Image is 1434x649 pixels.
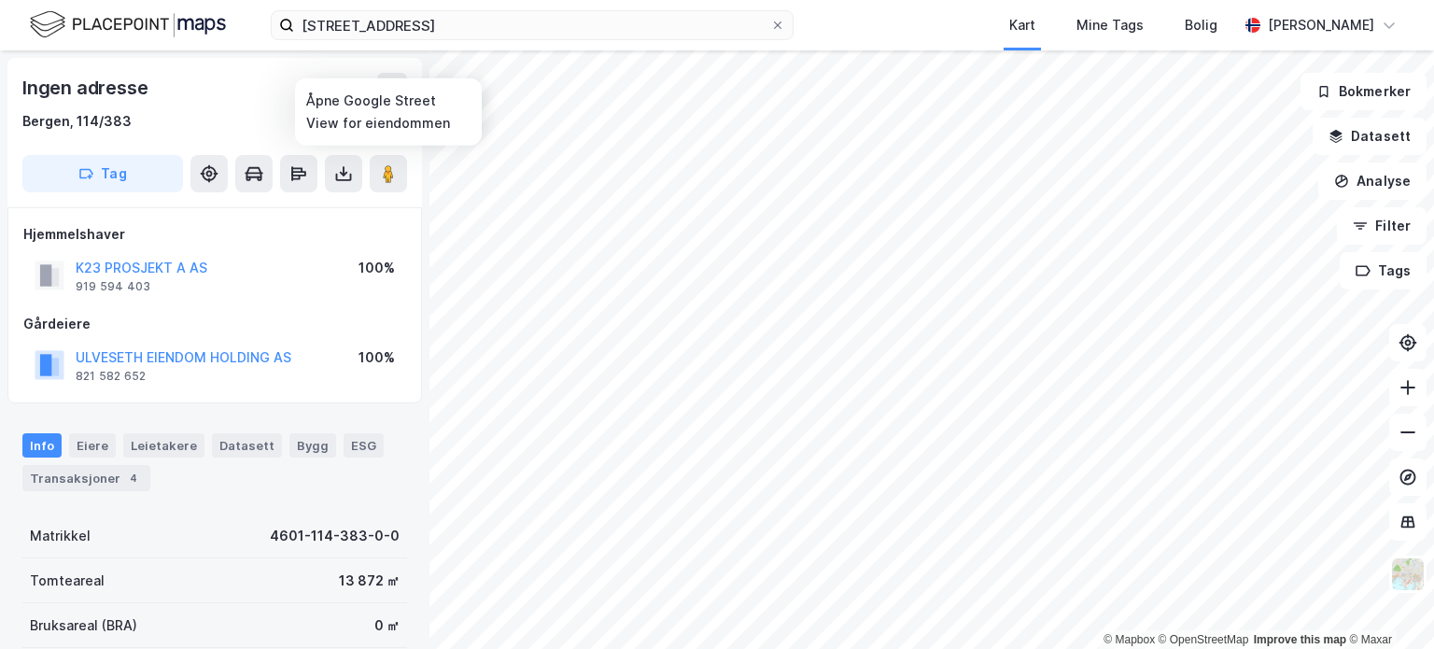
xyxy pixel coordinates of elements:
[1300,73,1427,110] button: Bokmerker
[23,313,406,335] div: Gårdeiere
[1390,557,1426,592] img: Z
[358,346,395,369] div: 100%
[22,155,183,192] button: Tag
[30,525,91,547] div: Matrikkel
[1268,14,1374,36] div: [PERSON_NAME]
[1104,633,1155,646] a: Mapbox
[23,223,406,246] div: Hjemmelshaver
[1254,633,1346,646] a: Improve this map
[1341,559,1434,649] iframe: Chat Widget
[1009,14,1035,36] div: Kart
[1159,633,1249,646] a: OpenStreetMap
[22,110,132,133] div: Bergen, 114/383
[1076,14,1144,36] div: Mine Tags
[1341,559,1434,649] div: Kontrollprogram for chat
[294,11,770,39] input: Søk på adresse, matrikkel, gårdeiere, leietakere eller personer
[212,433,282,458] div: Datasett
[339,570,400,592] div: 13 872 ㎡
[374,614,400,637] div: 0 ㎡
[30,614,137,637] div: Bruksareal (BRA)
[344,433,384,458] div: ESG
[124,469,143,487] div: 4
[22,433,62,458] div: Info
[1337,207,1427,245] button: Filter
[270,525,400,547] div: 4601-114-383-0-0
[22,465,150,491] div: Transaksjoner
[1185,14,1217,36] div: Bolig
[123,433,204,458] div: Leietakere
[1313,118,1427,155] button: Datasett
[76,369,146,384] div: 821 582 652
[76,279,150,294] div: 919 594 403
[358,257,395,279] div: 100%
[30,570,105,592] div: Tomteareal
[30,8,226,41] img: logo.f888ab2527a4732fd821a326f86c7f29.svg
[1340,252,1427,289] button: Tags
[22,73,151,103] div: Ingen adresse
[289,433,336,458] div: Bygg
[1318,162,1427,200] button: Analyse
[69,433,116,458] div: Eiere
